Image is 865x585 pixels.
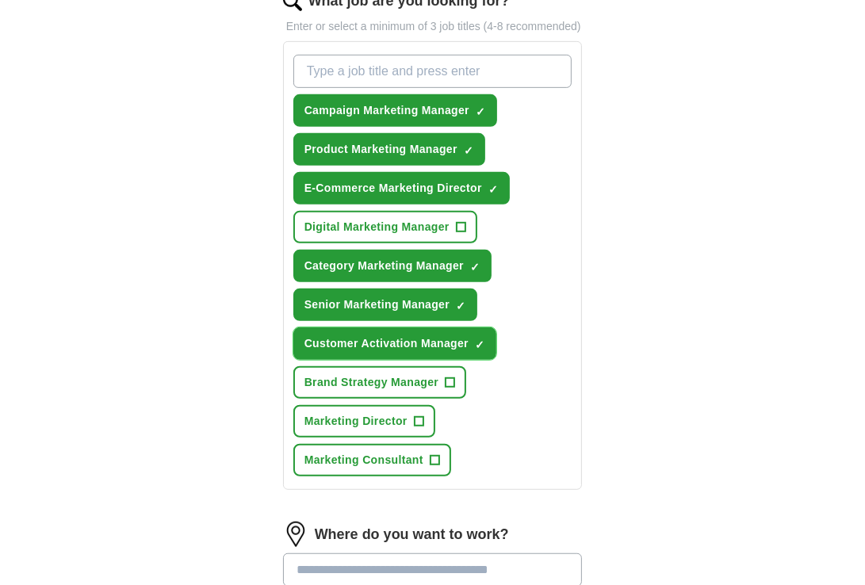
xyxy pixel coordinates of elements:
span: Marketing Director [304,413,408,430]
span: ✓ [488,183,498,196]
button: Brand Strategy Manager [293,366,467,399]
span: ✓ [470,261,480,273]
span: ✓ [475,338,484,351]
label: Where do you want to work? [315,524,509,545]
span: E-Commerce Marketing Director [304,180,482,197]
button: Product Marketing Manager✓ [293,133,485,166]
button: Category Marketing Manager✓ [293,250,492,282]
button: Marketing Director [293,405,435,438]
span: ✓ [456,300,465,312]
span: Brand Strategy Manager [304,374,439,391]
span: Marketing Consultant [304,452,423,468]
span: Senior Marketing Manager [304,296,450,313]
span: Customer Activation Manager [304,335,469,352]
p: Enter or select a minimum of 3 job titles (4-8 recommended) [283,18,583,35]
button: Senior Marketing Manager✓ [293,289,477,321]
button: E-Commerce Marketing Director✓ [293,172,510,205]
button: Customer Activation Manager✓ [293,327,496,360]
span: Product Marketing Manager [304,141,457,158]
button: Digital Marketing Manager [293,211,477,243]
span: Digital Marketing Manager [304,219,450,235]
span: Category Marketing Manager [304,258,464,274]
input: Type a job title and press enter [293,55,572,88]
button: Marketing Consultant [293,444,451,476]
span: ✓ [464,144,473,157]
span: Campaign Marketing Manager [304,102,469,119]
img: location.png [283,522,308,547]
span: ✓ [476,105,485,118]
button: Campaign Marketing Manager✓ [293,94,497,127]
